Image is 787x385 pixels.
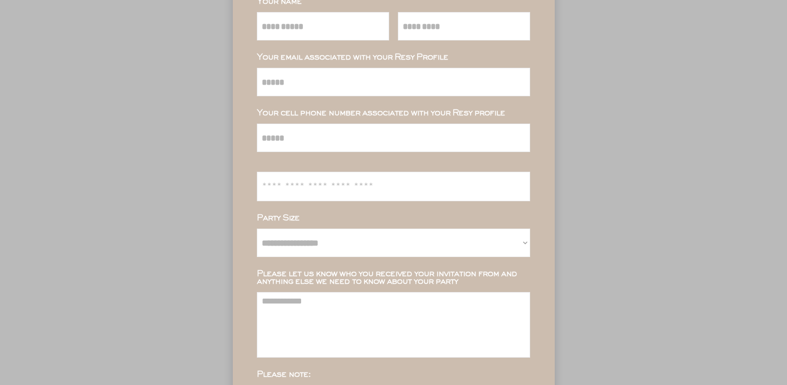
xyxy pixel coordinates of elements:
[257,371,530,378] div: Please note:
[257,270,530,285] div: Please let us know who you received your invitation from and anything else we need to know about ...
[257,214,530,222] div: Party Size
[257,54,530,61] div: Your email associated with your Resy Profile
[257,109,530,117] div: Your cell phone number associated with your Resy profile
